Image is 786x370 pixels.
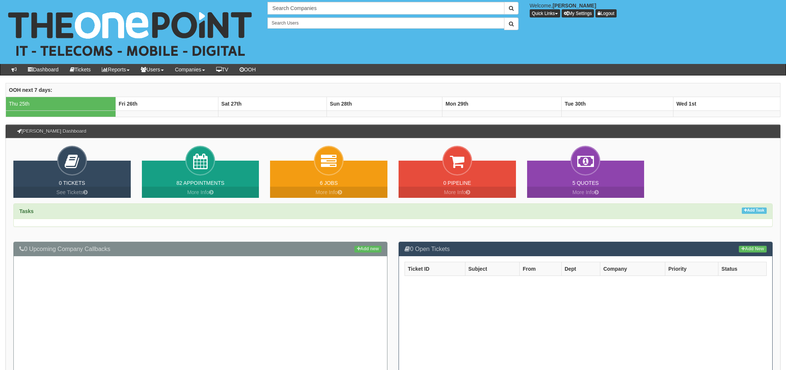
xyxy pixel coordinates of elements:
input: Search Users [267,17,504,29]
th: Sat 27th [218,97,327,111]
a: More Info [527,187,644,198]
th: Priority [665,262,718,276]
input: Search Companies [267,2,504,15]
th: From [520,262,562,276]
a: 6 Jobs [320,180,338,186]
a: My Settings [562,9,594,17]
a: Tickets [64,64,97,75]
strong: Tasks [19,208,34,214]
div: Welcome, [524,2,786,17]
a: 0 Pipeline [443,180,471,186]
th: Company [600,262,665,276]
th: Ticket ID [405,262,465,276]
th: Wed 1st [673,97,780,111]
a: Users [135,64,169,75]
th: Tue 30th [562,97,673,111]
a: TV [211,64,234,75]
th: Mon 29th [442,97,562,111]
a: More Info [399,187,516,198]
a: Add New [739,246,767,252]
h3: 0 Open Tickets [405,246,767,252]
a: 82 Appointments [176,180,224,186]
a: See Tickets [13,187,131,198]
th: Sun 28th [327,97,442,111]
b: [PERSON_NAME] [553,3,596,9]
a: Add new [354,246,381,252]
a: Logout [595,9,617,17]
a: OOH [234,64,262,75]
a: More Info [142,187,259,198]
th: Subject [465,262,519,276]
a: Add Task [742,207,767,214]
a: Dashboard [22,64,64,75]
th: Status [718,262,767,276]
th: OOH next 7 days: [6,83,780,97]
a: 5 Quotes [572,180,599,186]
button: Quick Links [530,9,560,17]
th: Dept [561,262,600,276]
a: Reports [96,64,135,75]
td: Thu 25th [6,97,116,111]
h3: [PERSON_NAME] Dashboard [13,125,90,138]
h3: 0 Upcoming Company Callbacks [19,246,381,252]
a: 0 Tickets [59,180,85,186]
a: Companies [169,64,211,75]
th: Fri 26th [116,97,218,111]
a: More Info [270,187,387,198]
